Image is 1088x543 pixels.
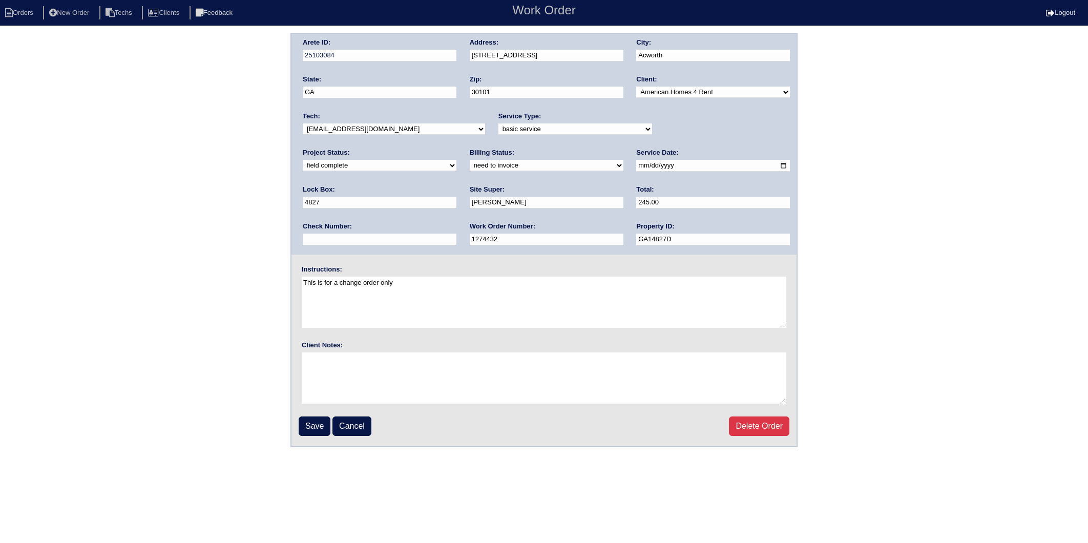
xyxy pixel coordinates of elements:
[142,6,187,20] li: Clients
[470,148,514,157] label: Billing Status:
[636,38,651,47] label: City:
[43,9,97,16] a: New Order
[470,185,505,194] label: Site Super:
[1046,9,1075,16] a: Logout
[470,75,482,84] label: Zip:
[636,148,678,157] label: Service Date:
[99,6,140,20] li: Techs
[303,222,352,231] label: Check Number:
[299,416,330,436] input: Save
[303,112,320,121] label: Tech:
[636,75,657,84] label: Client:
[303,75,321,84] label: State:
[303,38,330,47] label: Arete ID:
[498,112,541,121] label: Service Type:
[636,185,654,194] label: Total:
[99,9,140,16] a: Techs
[332,416,371,436] a: Cancel
[302,341,343,350] label: Client Notes:
[302,265,342,274] label: Instructions:
[190,6,241,20] li: Feedback
[303,148,350,157] label: Project Status:
[142,9,187,16] a: Clients
[43,6,97,20] li: New Order
[303,185,335,194] label: Lock Box:
[470,222,535,231] label: Work Order Number:
[636,222,674,231] label: Property ID:
[302,277,786,328] textarea: This is for a change order only
[470,50,623,61] input: Enter a location
[470,38,498,47] label: Address:
[729,416,789,436] a: Delete Order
